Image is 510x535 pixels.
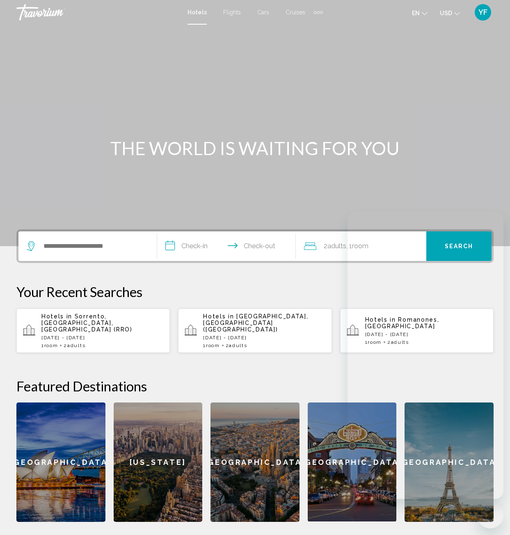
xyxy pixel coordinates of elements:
[16,402,105,522] a: [GEOGRAPHIC_DATA]
[472,4,494,21] button: User Menu
[203,343,220,348] span: 1
[41,335,163,341] p: [DATE] - [DATE]
[18,231,492,261] div: Search widget
[327,242,346,250] span: Adults
[477,502,503,528] iframe: Button to launch messaging window, conversation in progress
[440,10,452,16] span: USD
[340,308,494,353] button: Hotels in Romanones, [GEOGRAPHIC_DATA][DATE] - [DATE]1Room2Adults
[203,313,234,320] span: Hotels in
[16,4,179,21] a: Travorium
[64,343,85,348] span: 2
[440,7,460,19] button: Change currency
[188,9,207,16] a: Hotels
[157,231,296,261] button: Check in and out dates
[44,343,58,348] span: Room
[178,308,332,353] button: Hotels in [GEOGRAPHIC_DATA], [GEOGRAPHIC_DATA] ([GEOGRAPHIC_DATA])[DATE] - [DATE]1Room2Adults
[16,378,494,394] h2: Featured Destinations
[114,402,203,522] a: [US_STATE]
[41,313,133,333] span: Sorrento, [GEOGRAPHIC_DATA], [GEOGRAPHIC_DATA] (RRO)
[313,6,323,19] button: Extra navigation items
[412,10,420,16] span: en
[210,402,300,522] a: [GEOGRAPHIC_DATA]
[257,9,269,16] a: Cars
[223,9,241,16] a: Flights
[229,343,247,348] span: Adults
[101,137,409,159] h1: THE WORLD IS WAITING FOR YOU
[16,284,494,300] p: Your Recent Searches
[308,402,397,522] a: [GEOGRAPHIC_DATA]
[67,343,85,348] span: Adults
[286,9,305,16] a: Cruises
[41,343,58,348] span: 1
[346,240,368,252] span: , 1
[348,212,503,499] iframe: Messaging window
[203,313,308,333] span: [GEOGRAPHIC_DATA], [GEOGRAPHIC_DATA] ([GEOGRAPHIC_DATA])
[226,343,247,348] span: 2
[41,313,72,320] span: Hotels in
[412,7,428,19] button: Change language
[324,240,346,252] span: 2
[478,8,487,16] span: YF
[16,308,170,353] button: Hotels in Sorrento, [GEOGRAPHIC_DATA], [GEOGRAPHIC_DATA] (RRO)[DATE] - [DATE]1Room2Adults
[203,335,325,341] p: [DATE] - [DATE]
[206,343,220,348] span: Room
